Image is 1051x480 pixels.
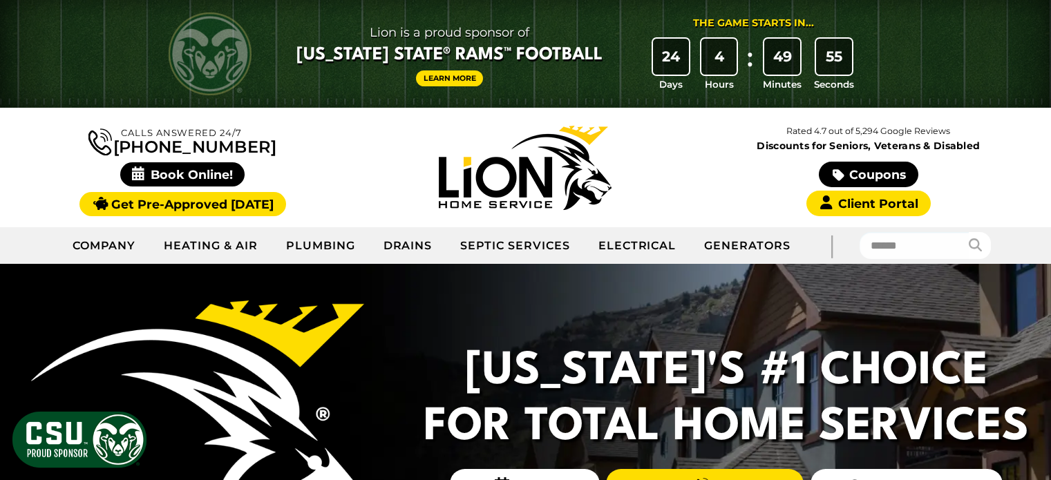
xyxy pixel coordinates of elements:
h2: [US_STATE]'s #1 Choice For Total Home Services [415,344,1037,455]
span: Lion is a proud sponsor of [296,21,603,44]
span: Discounts for Seniors, Veterans & Disabled [700,141,1037,151]
span: Minutes [763,77,802,91]
img: CSU Rams logo [169,12,252,95]
div: 4 [701,39,737,75]
span: [US_STATE] State® Rams™ Football [296,44,603,67]
span: Book Online! [120,162,245,186]
a: [PHONE_NUMBER] [88,126,276,155]
a: Learn More [416,70,484,86]
div: 55 [816,39,852,75]
a: Plumbing [272,229,370,263]
span: Hours [705,77,734,91]
span: Days [659,77,683,91]
a: Septic Services [446,229,584,263]
a: Client Portal [806,191,931,216]
div: | [804,227,860,264]
img: Lion Home Service [439,126,612,210]
div: The Game Starts in... [693,16,814,31]
a: Heating & Air [150,229,272,263]
a: Electrical [585,229,691,263]
div: : [743,39,757,92]
a: Drains [370,229,447,263]
a: Get Pre-Approved [DATE] [79,192,286,216]
a: Generators [690,229,804,263]
a: Coupons [819,162,918,187]
img: CSU Sponsor Badge [10,410,149,470]
div: 24 [653,39,689,75]
span: Seconds [814,77,854,91]
a: Company [59,229,151,263]
div: 49 [764,39,800,75]
p: Rated 4.7 out of 5,294 Google Reviews [697,124,1040,139]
